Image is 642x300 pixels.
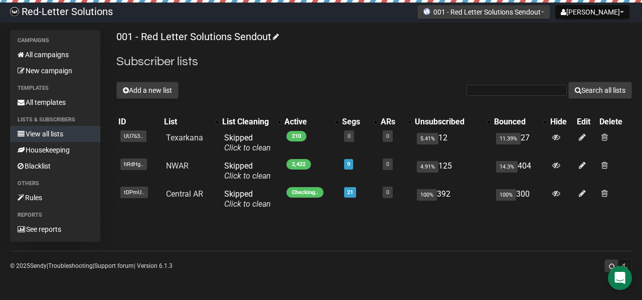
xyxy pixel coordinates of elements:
th: ID: No sort applied, sorting is disabled [116,115,162,129]
button: Add a new list [116,82,179,99]
td: 404 [492,157,548,185]
a: 0 [386,161,389,168]
a: All templates [10,94,100,110]
span: UU763.. [120,130,146,142]
button: Search all lists [568,82,632,99]
div: ARs [381,117,403,127]
a: 0 [348,133,351,139]
span: Checking.. [286,187,324,198]
a: Click to clean [224,199,271,209]
a: Sendy [30,262,47,269]
h2: Subscriber lists [116,53,632,71]
a: All campaigns [10,47,100,63]
a: 0 [386,189,389,196]
td: 125 [413,157,492,185]
th: List Cleaning: No sort applied, activate to apply an ascending sort [220,115,282,129]
div: Open Intercom Messenger [608,266,632,290]
li: Reports [10,209,100,221]
a: Blacklist [10,158,100,174]
a: Click to clean [224,143,271,153]
p: © 2025 | | | Version 6.1.3 [10,260,173,271]
span: 100% [496,189,516,201]
span: 14.3% [496,161,518,173]
a: Troubleshooting [48,262,93,269]
a: 21 [347,189,353,196]
th: Unsubscribed: No sort applied, activate to apply an ascending sort [413,115,492,129]
th: List: No sort applied, activate to apply an ascending sort [162,115,220,129]
a: 001 - Red Letter Solutions Sendout [116,31,277,43]
span: 11.39% [496,133,521,144]
a: New campaign [10,63,100,79]
a: 9 [347,161,350,168]
th: Active: No sort applied, activate to apply an ascending sort [282,115,341,129]
td: 12 [413,129,492,157]
span: 4.91% [417,161,438,173]
button: [PERSON_NAME] [555,5,629,19]
div: Delete [599,117,630,127]
a: NWAR [166,161,189,171]
li: Templates [10,82,100,94]
button: 001 - Red Letter Solutions Sendout [417,5,550,19]
th: Delete: No sort applied, sorting is disabled [597,115,632,129]
div: ID [118,117,160,127]
li: Lists & subscribers [10,114,100,126]
span: 2,422 [286,159,311,170]
a: See reports [10,221,100,237]
div: Unsubscribed [415,117,482,127]
span: 100% [417,189,437,201]
span: Skipped [224,189,271,209]
div: Active [284,117,331,127]
a: Central AR [166,189,203,199]
td: 27 [492,129,548,157]
div: Edit [577,117,595,127]
th: Bounced: No sort applied, activate to apply an ascending sort [492,115,548,129]
a: Click to clean [224,171,271,181]
a: View all lists [10,126,100,142]
span: 5.41% [417,133,438,144]
span: 210 [286,131,306,141]
div: List [164,117,210,127]
a: Support forum [94,262,134,269]
a: Housekeeping [10,142,100,158]
a: Rules [10,190,100,206]
img: 983279c4004ba0864fc8a668c650e103 [10,7,19,16]
th: Hide: No sort applied, sorting is disabled [548,115,575,129]
td: 300 [492,185,548,213]
div: Segs [342,117,369,127]
div: List Cleaning [222,117,272,127]
span: hRdHg.. [120,159,147,170]
a: 0 [386,133,389,139]
div: Bounced [494,117,538,127]
span: tDPmU.. [120,187,148,198]
a: Texarkana [166,133,203,142]
div: Hide [550,117,573,127]
th: Segs: No sort applied, activate to apply an ascending sort [340,115,379,129]
li: Others [10,178,100,190]
span: Skipped [224,133,271,153]
th: ARs: No sort applied, activate to apply an ascending sort [379,115,413,129]
span: Skipped [224,161,271,181]
th: Edit: No sort applied, sorting is disabled [575,115,597,129]
li: Campaigns [10,35,100,47]
img: favicons [423,8,431,16]
td: 392 [413,185,492,213]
